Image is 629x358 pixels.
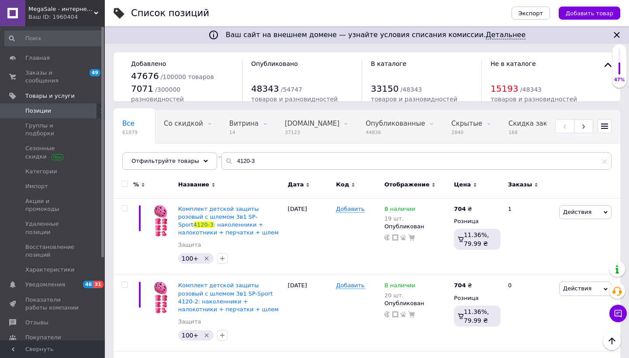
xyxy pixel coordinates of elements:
span: 33150 [371,83,399,94]
span: / 48343 [520,86,542,93]
span: товаров и разновидностей [371,96,457,103]
span: Скрытые [451,120,482,127]
span: 11.36%, 79.99 ₴ [464,231,489,247]
span: [DOMAIN_NAME] [285,120,339,127]
span: Категории [25,168,57,176]
a: Защита [178,318,201,326]
span: Восстановление позиций [25,243,81,259]
span: В наличии [384,206,415,215]
span: Опубликованные [366,120,425,127]
button: Наверх [603,332,621,350]
span: Экспорт [518,10,543,17]
span: Отзывы [25,319,48,327]
span: товаров и разновидностей [251,96,338,103]
span: 46 [83,281,93,288]
span: / 100000 товаров [161,73,214,80]
div: ₴ [454,282,472,289]
span: Со скидкой [164,120,203,127]
span: Дата [288,181,304,189]
div: 0 [503,275,557,352]
span: 7071 [131,83,153,94]
span: Главная [25,54,50,62]
div: Список позиций [131,9,209,18]
span: Заказы и сообщения [25,69,81,85]
span: Действия [563,209,591,215]
span: 49 [90,69,100,76]
span: MegaSale - интернет-супермаркет [28,5,94,13]
span: 4120-3 [194,221,214,228]
span: Характеристики [25,266,75,274]
button: Добавить товар [559,7,620,20]
div: Ваш ID: 1960404 [28,13,105,21]
span: Отфильтруйте товары [131,158,199,164]
span: Комплект детской защиты розовый с шлемом 3в1 SP-Sport [178,206,259,228]
b: 704 [454,206,466,212]
span: 47676 [131,71,159,81]
span: 100+ [182,332,198,339]
div: 47% [612,77,626,83]
div: Опубликованные, Нет в наличии [114,144,231,177]
div: [DATE] [286,275,334,352]
button: Чат с покупателем [609,305,627,322]
span: / 300000 разновидностей [131,86,184,103]
span: Отображение [384,181,429,189]
span: Уведомления [25,281,65,289]
span: товаров и разновидностей [491,96,577,103]
div: Розница [454,217,501,225]
span: / 48343 [401,86,422,93]
span: Сезонные скидки [25,145,81,160]
span: Удаленные позиции [25,220,81,236]
span: 48343 [251,83,279,94]
svg: Удалить метку [203,255,210,262]
a: Комплект детской защиты розовый с шлемом 3в1 SP-Sport 4120-2: наколенники + налокотники + перчатк... [178,282,279,313]
b: 704 [454,282,466,289]
span: Ваш сайт на внешнем домене — узнайте условия списания комиссии. [226,31,526,39]
span: Все [122,120,135,127]
span: Группы и подборки [25,122,81,138]
span: 14 [229,129,259,136]
span: Заказы [508,181,532,189]
span: Действия [563,285,591,292]
span: Опубликовано [251,60,298,67]
span: 11.36%, 79.99 ₴ [464,308,489,324]
span: Добавлено [131,60,166,67]
span: Витрина [229,120,259,127]
span: Добавить [336,206,364,213]
span: Код [336,181,349,189]
div: Опубликован [384,299,449,307]
span: 61879 [122,129,138,136]
span: Цена [454,181,471,189]
span: В наличии [384,282,415,291]
a: Детальнее [486,31,525,39]
button: Экспорт [511,7,550,20]
span: Импорт [25,182,48,190]
span: Товары и услуги [25,92,75,100]
div: ₴ [454,205,472,213]
img: Комплект детской защиты розовый с шлемом 3в1 SP-Sport 4120-2: наколенники + налокотники + перчатк... [149,282,174,313]
svg: Закрыть [612,30,622,40]
span: 37123 [285,129,339,136]
div: Розница [454,294,501,302]
span: 168 [508,129,579,136]
span: 15193 [491,83,518,94]
span: 100+ [182,255,198,262]
span: Название [178,181,209,189]
div: [DATE] [286,198,334,275]
span: Опубликованные, Нет в ... [122,153,213,161]
input: Поиск [4,31,103,46]
span: Не в каталоге [491,60,536,67]
span: 2840 [451,129,482,136]
div: 19 шт. [384,215,415,222]
span: Скидка закончилась [508,120,579,127]
span: Показатели работы компании [25,296,81,312]
span: Добавить [336,282,364,289]
div: 1 [503,198,557,275]
div: Опубликован [384,223,449,231]
span: В каталоге [371,60,406,67]
input: Поиск по названию позиции, артикулу и поисковым запросам [221,152,612,170]
span: / 54747 [281,86,302,93]
span: % [133,181,139,189]
span: 31 [93,281,103,288]
span: Добавить товар [566,10,613,17]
